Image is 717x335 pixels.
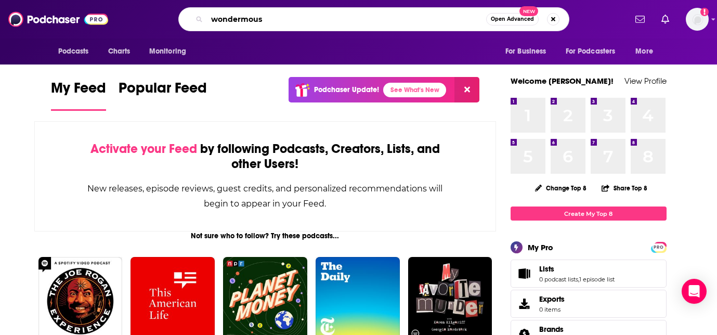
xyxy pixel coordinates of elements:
[90,141,197,157] span: Activate your Feed
[87,141,444,172] div: by following Podcasts, Creators, Lists, and other Users!
[207,11,486,28] input: Search podcasts, credits, & more...
[539,294,565,304] span: Exports
[579,276,615,283] a: 1 episode list
[511,76,614,86] a: Welcome [PERSON_NAME]!
[686,8,709,31] span: Logged in as kkitamorn
[511,290,667,318] a: Exports
[142,42,200,61] button: open menu
[514,266,535,281] a: Lists
[539,264,554,274] span: Lists
[624,76,667,86] a: View Profile
[486,13,539,25] button: Open AdvancedNew
[628,42,666,61] button: open menu
[631,10,649,28] a: Show notifications dropdown
[529,182,593,195] button: Change Top 8
[108,44,131,59] span: Charts
[498,42,559,61] button: open menu
[566,44,616,59] span: For Podcasters
[511,260,667,288] span: Lists
[635,44,653,59] span: More
[511,207,667,221] a: Create My Top 8
[34,231,497,240] div: Not sure who to follow? Try these podcasts...
[601,178,648,198] button: Share Top 8
[119,79,207,103] span: Popular Feed
[539,264,615,274] a: Lists
[514,297,535,311] span: Exports
[519,6,538,16] span: New
[559,42,631,61] button: open menu
[578,276,579,283] span: ,
[505,44,546,59] span: For Business
[491,17,534,22] span: Open Advanced
[383,83,446,97] a: See What's New
[51,79,106,111] a: My Feed
[539,306,565,313] span: 0 items
[539,276,578,283] a: 0 podcast lists
[8,9,108,29] img: Podchaser - Follow, Share and Rate Podcasts
[653,243,665,251] a: PRO
[87,181,444,211] div: New releases, episode reviews, guest credits, and personalized recommendations will begin to appe...
[314,85,379,94] p: Podchaser Update!
[119,79,207,111] a: Popular Feed
[58,44,89,59] span: Podcasts
[539,325,564,334] span: Brands
[686,8,709,31] button: Show profile menu
[682,279,707,304] div: Open Intercom Messenger
[149,44,186,59] span: Monitoring
[700,8,709,16] svg: Add a profile image
[178,7,569,31] div: Search podcasts, credits, & more...
[51,79,106,103] span: My Feed
[657,10,673,28] a: Show notifications dropdown
[539,325,569,334] a: Brands
[528,242,553,252] div: My Pro
[51,42,102,61] button: open menu
[101,42,137,61] a: Charts
[686,8,709,31] img: User Profile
